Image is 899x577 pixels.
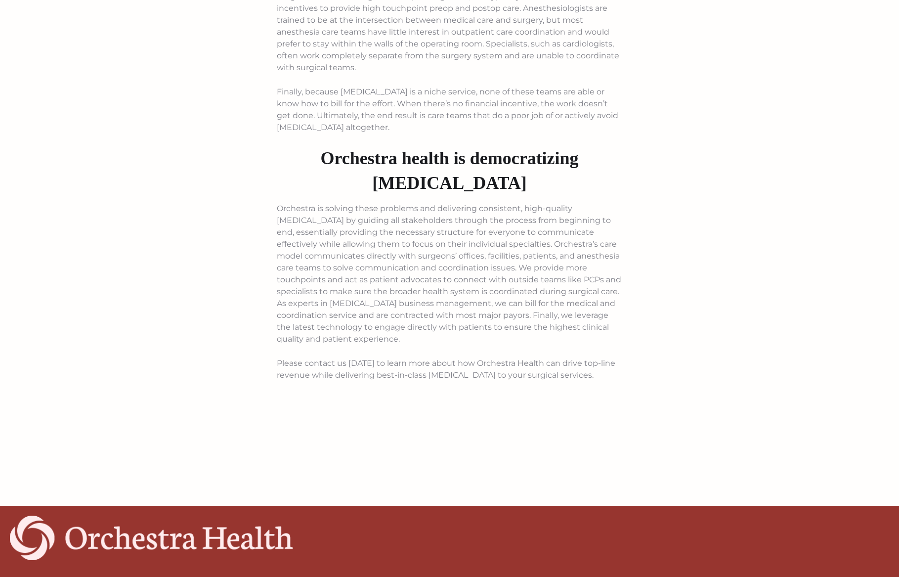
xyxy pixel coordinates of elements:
p: Finally, because [MEDICAL_DATA] is a niche service, none of these teams are able or know how to b... [277,86,623,133]
h2: ‍ [277,394,623,418]
p: Please contact us [DATE] to learn more about how Orchestra Health can drive top-line revenue whil... [277,357,623,381]
p: Orchestra is solving these problems and delivering consistent, high-quality [MEDICAL_DATA] by gui... [277,203,623,345]
h2: Orchestra health is democratizing [MEDICAL_DATA] [277,146,623,195]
